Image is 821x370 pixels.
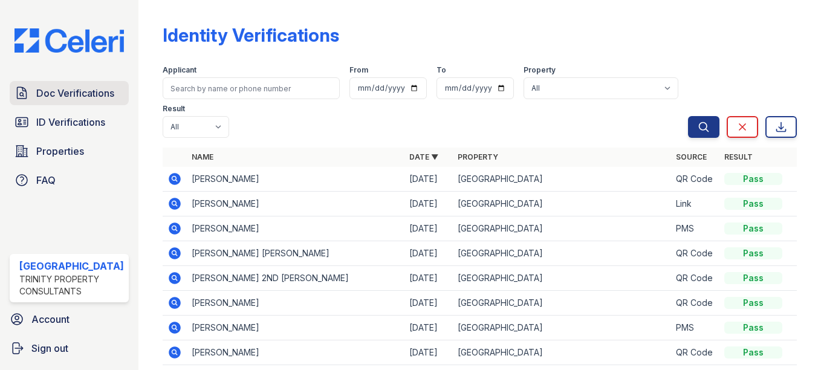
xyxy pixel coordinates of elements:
a: Account [5,307,134,331]
a: Properties [10,139,129,163]
label: Applicant [163,65,196,75]
span: ID Verifications [36,115,105,129]
span: FAQ [36,173,56,187]
div: Identity Verifications [163,24,339,46]
td: [DATE] [404,340,453,365]
div: Pass [724,297,782,309]
td: [PERSON_NAME] [187,291,405,316]
span: Properties [36,144,84,158]
img: CE_Logo_Blue-a8612792a0a2168367f1c8372b55b34899dd931a85d93a1a3d3e32e68fde9ad4.png [5,28,134,53]
a: Property [458,152,498,161]
span: Doc Verifications [36,86,114,100]
td: [PERSON_NAME] [187,216,405,241]
div: [GEOGRAPHIC_DATA] [19,259,124,273]
td: QR Code [671,167,719,192]
div: Trinity Property Consultants [19,273,124,297]
span: Sign out [31,341,68,355]
td: [DATE] [404,291,453,316]
a: Source [676,152,707,161]
div: Pass [724,272,782,284]
div: Pass [724,322,782,334]
div: Pass [724,222,782,235]
td: [DATE] [404,167,453,192]
td: [PERSON_NAME] [PERSON_NAME] [187,241,405,266]
a: Sign out [5,336,134,360]
td: [PERSON_NAME] [187,192,405,216]
label: From [349,65,368,75]
span: Account [31,312,70,326]
td: [PERSON_NAME] [187,167,405,192]
td: QR Code [671,241,719,266]
td: [GEOGRAPHIC_DATA] [453,340,671,365]
td: Link [671,192,719,216]
input: Search by name or phone number [163,77,340,99]
label: To [436,65,446,75]
td: [DATE] [404,241,453,266]
a: ID Verifications [10,110,129,134]
td: PMS [671,316,719,340]
td: [GEOGRAPHIC_DATA] [453,167,671,192]
td: [GEOGRAPHIC_DATA] [453,266,671,291]
td: [PERSON_NAME] 2ND [PERSON_NAME] [187,266,405,291]
td: [DATE] [404,266,453,291]
a: Doc Verifications [10,81,129,105]
td: [PERSON_NAME] [187,340,405,365]
td: QR Code [671,291,719,316]
label: Property [524,65,556,75]
div: Pass [724,247,782,259]
td: [DATE] [404,216,453,241]
div: Pass [724,173,782,185]
td: [DATE] [404,192,453,216]
a: Result [724,152,753,161]
td: [GEOGRAPHIC_DATA] [453,316,671,340]
td: QR Code [671,266,719,291]
td: PMS [671,216,719,241]
a: Date ▼ [409,152,438,161]
td: [GEOGRAPHIC_DATA] [453,241,671,266]
label: Result [163,104,185,114]
div: Pass [724,346,782,359]
td: QR Code [671,340,719,365]
a: FAQ [10,168,129,192]
a: Name [192,152,213,161]
td: [PERSON_NAME] [187,316,405,340]
div: Pass [724,198,782,210]
td: [DATE] [404,316,453,340]
td: [GEOGRAPHIC_DATA] [453,192,671,216]
td: [GEOGRAPHIC_DATA] [453,216,671,241]
td: [GEOGRAPHIC_DATA] [453,291,671,316]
